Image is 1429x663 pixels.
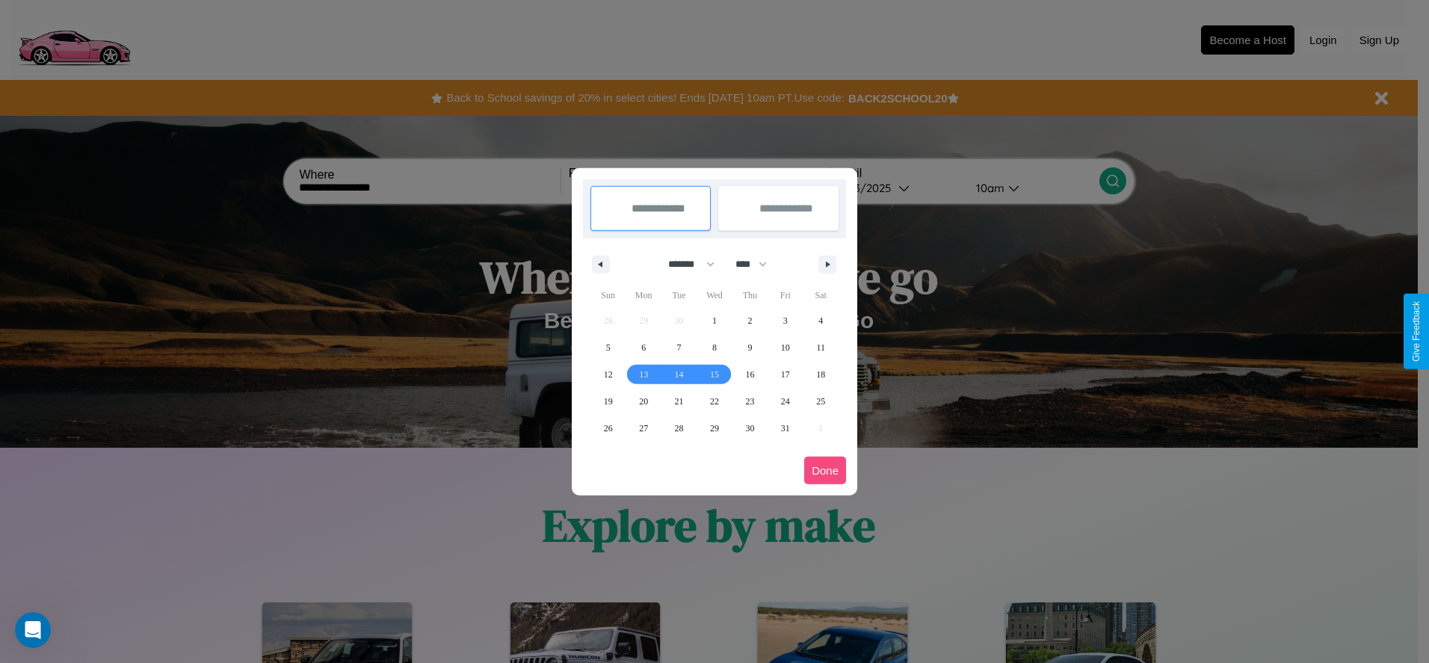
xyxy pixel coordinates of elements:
[590,361,626,388] button: 12
[606,334,611,361] span: 5
[661,388,697,415] button: 21
[675,415,684,442] span: 28
[732,388,768,415] button: 23
[781,415,790,442] span: 31
[626,334,661,361] button: 6
[768,415,803,442] button: 31
[626,361,661,388] button: 13
[732,361,768,388] button: 16
[745,388,754,415] span: 23
[816,388,825,415] span: 25
[590,334,626,361] button: 5
[661,334,697,361] button: 7
[745,361,754,388] span: 16
[590,388,626,415] button: 19
[803,361,839,388] button: 18
[604,415,613,442] span: 26
[803,307,839,334] button: 4
[661,415,697,442] button: 28
[745,415,754,442] span: 30
[1411,301,1422,362] div: Give Feedback
[697,307,732,334] button: 1
[818,307,823,334] span: 4
[732,334,768,361] button: 9
[768,307,803,334] button: 3
[712,334,717,361] span: 8
[732,283,768,307] span: Thu
[626,283,661,307] span: Mon
[803,283,839,307] span: Sat
[747,334,752,361] span: 9
[816,361,825,388] span: 18
[639,415,648,442] span: 27
[639,361,648,388] span: 13
[626,415,661,442] button: 27
[675,388,684,415] span: 21
[768,361,803,388] button: 17
[677,334,682,361] span: 7
[604,388,613,415] span: 19
[641,334,646,361] span: 6
[732,415,768,442] button: 30
[747,307,752,334] span: 2
[732,307,768,334] button: 2
[781,388,790,415] span: 24
[675,361,684,388] span: 14
[590,283,626,307] span: Sun
[816,334,825,361] span: 11
[710,388,719,415] span: 22
[661,283,697,307] span: Tue
[803,388,839,415] button: 25
[804,457,846,484] button: Done
[697,415,732,442] button: 29
[590,415,626,442] button: 26
[768,283,803,307] span: Fri
[697,334,732,361] button: 8
[661,361,697,388] button: 14
[781,361,790,388] span: 17
[710,415,719,442] span: 29
[15,612,51,648] iframe: Intercom live chat
[768,334,803,361] button: 10
[781,334,790,361] span: 10
[710,361,719,388] span: 15
[639,388,648,415] span: 20
[803,334,839,361] button: 11
[697,283,732,307] span: Wed
[783,307,788,334] span: 3
[604,361,613,388] span: 12
[626,388,661,415] button: 20
[768,388,803,415] button: 24
[697,388,732,415] button: 22
[712,307,717,334] span: 1
[697,361,732,388] button: 15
